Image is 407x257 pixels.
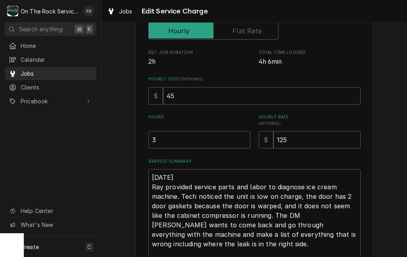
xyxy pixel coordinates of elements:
[5,95,96,108] a: Go to Pricebook
[21,69,92,78] span: Jobs
[259,49,361,56] span: Total Time Logged
[7,6,18,17] div: On The Rock Services's Avatar
[259,121,281,126] span: ( optional )
[148,76,361,104] div: Hourly Cost
[259,49,361,67] div: Total Time Logged
[148,58,156,65] span: 2h
[5,39,96,52] a: Home
[104,5,136,18] a: Jobs
[21,42,92,50] span: Home
[7,6,18,17] div: O
[5,204,96,217] a: Go to Help Center
[87,243,91,251] span: C
[148,49,250,67] div: Est. Job Duration
[5,22,96,36] button: Search anything⌘K
[5,81,96,94] a: Clients
[21,7,79,15] div: On The Rock Services
[180,77,203,81] span: ( optional )
[21,83,92,91] span: Clients
[148,57,250,67] span: Est. Job Duration
[259,57,361,67] span: Total Time Logged
[259,131,273,148] div: $
[148,114,250,148] div: [object Object]
[259,114,361,127] label: Hourly Rate
[148,158,361,165] label: Service Summary
[259,114,361,148] div: [object Object]
[148,49,250,56] span: Est. Job Duration
[88,25,91,33] span: K
[5,67,96,80] a: Jobs
[5,53,96,66] a: Calendar
[119,7,132,15] span: Jobs
[5,218,96,231] a: Go to What's New
[83,6,94,17] div: Ray Beals's Avatar
[148,11,361,40] div: Unit Type
[148,76,361,82] label: Hourly Cost
[21,207,92,215] span: Help Center
[21,221,92,229] span: What's New
[77,25,82,33] span: ⌘
[19,25,63,33] span: Search anything
[21,244,39,250] span: Create
[148,87,163,105] div: $
[148,114,250,127] label: Hours
[21,55,92,64] span: Calendar
[21,97,81,105] span: Pricebook
[259,58,282,65] span: 4h 6min
[139,6,208,17] span: Edit Service Charge
[83,6,94,17] div: RB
